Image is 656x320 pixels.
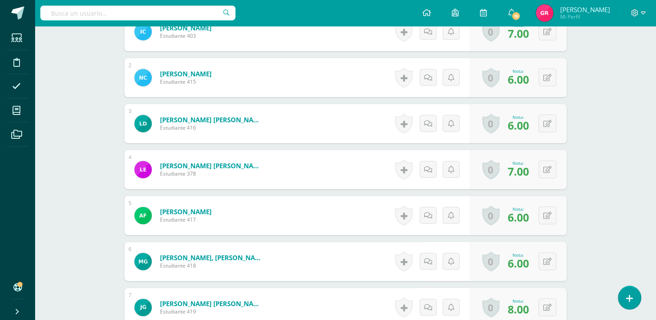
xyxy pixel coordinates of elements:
[134,161,152,178] img: 1f2e012764ec90f368085218de8f5153.png
[482,251,499,271] a: 0
[536,4,553,22] img: a8b7d6a32ad83b69ddb3ec802e209076.png
[40,6,235,20] input: Busca un usuario...
[134,299,152,316] img: b3f8a641fe3737e88606429962bb8a00.png
[508,206,529,212] div: Nota:
[160,253,264,262] a: [PERSON_NAME], [PERSON_NAME]
[134,115,152,132] img: b4ef8d44932a74509b98dda2467d8593.png
[508,164,529,179] span: 7.00
[508,210,529,225] span: 6.00
[508,298,529,304] div: Nota:
[508,302,529,317] span: 8.00
[160,32,212,39] span: Estudiante 403
[508,68,529,74] div: Nota:
[160,69,212,78] a: [PERSON_NAME]
[482,68,499,88] a: 0
[160,207,212,216] a: [PERSON_NAME]
[160,308,264,315] span: Estudiante 419
[160,161,264,170] a: [PERSON_NAME] [PERSON_NAME]
[160,216,212,223] span: Estudiante 417
[508,256,529,271] span: 6.00
[508,118,529,133] span: 6.00
[511,11,521,21] span: 15
[560,13,610,20] span: Mi Perfil
[160,115,264,124] a: [PERSON_NAME] [PERSON_NAME]
[134,69,152,86] img: b0e29f6de93d5b07c28d7db1e72dbe29.png
[560,5,610,14] span: [PERSON_NAME]
[134,253,152,270] img: 5cb8ef53992b1ed3f0565d976511898a.png
[508,26,529,41] span: 7.00
[482,297,499,317] a: 0
[134,23,152,40] img: 48baae32542ea92a604d488f237f3663.png
[134,207,152,224] img: 46b6399d68e4a9f052d63abed70f35a9.png
[482,160,499,180] a: 0
[482,114,499,134] a: 0
[160,262,264,269] span: Estudiante 418
[508,72,529,87] span: 6.00
[160,23,212,32] a: [PERSON_NAME]
[508,114,529,120] div: Nota:
[160,299,264,308] a: [PERSON_NAME] [PERSON_NAME]
[508,252,529,258] div: Nota:
[508,160,529,166] div: Nota:
[482,22,499,42] a: 0
[482,206,499,225] a: 0
[160,170,264,177] span: Estudiante 378
[160,78,212,85] span: Estudiante 415
[160,124,264,131] span: Estudiante 416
